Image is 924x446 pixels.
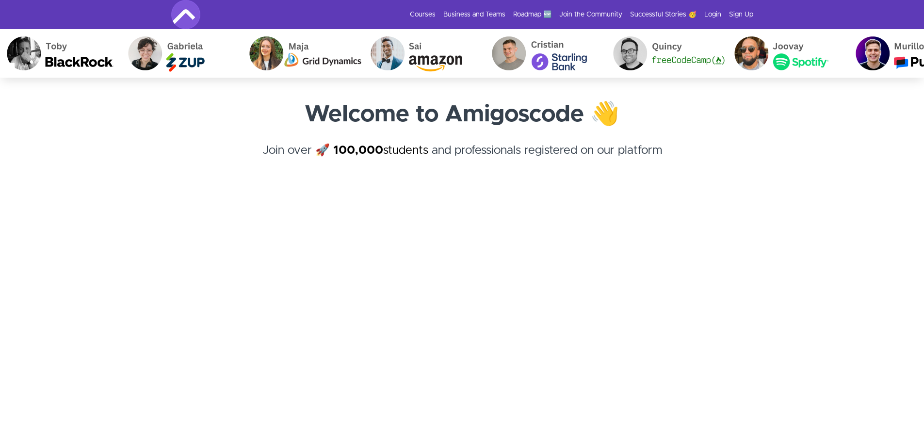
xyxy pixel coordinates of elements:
[443,10,505,19] a: Business and Teams
[704,10,721,19] a: Login
[559,10,622,19] a: Join the Community
[232,29,353,78] img: Maja
[333,145,428,156] a: 100,000students
[410,10,436,19] a: Courses
[474,29,596,78] img: Cristian
[630,10,697,19] a: Successful Stories 🥳
[513,10,551,19] a: Roadmap 🆕
[305,103,619,126] strong: Welcome to Amigoscode 👋
[171,142,753,177] h4: Join over 🚀 and professionals registered on our platform
[717,29,838,78] img: Joovay
[729,10,753,19] a: Sign Up
[333,145,383,156] strong: 100,000
[596,29,717,78] img: Quincy
[353,29,474,78] img: Sai
[111,29,232,78] img: Gabriela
